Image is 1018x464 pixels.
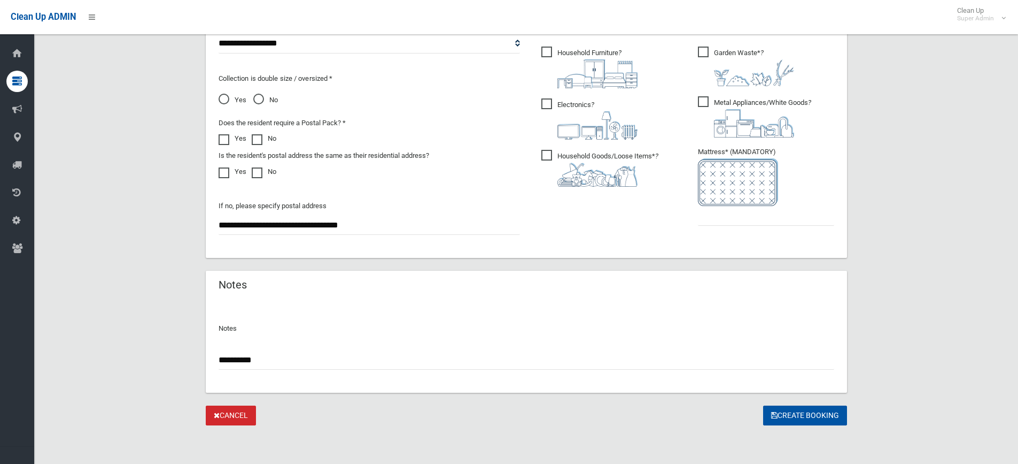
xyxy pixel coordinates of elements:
span: Yes [219,94,246,107]
p: Notes [219,322,834,335]
label: Does the resident require a Postal Pack? * [219,117,346,130]
i: ? [557,152,658,187]
button: Create Booking [763,406,847,425]
p: Collection is double size / oversized * [219,72,520,85]
span: Metal Appliances/White Goods [698,96,811,138]
a: Cancel [206,406,256,425]
span: Electronics [541,98,638,140]
i: ? [557,101,638,140]
label: Is the resident's postal address the same as their residential address? [219,149,429,162]
img: 4fd8a5c772b2c999c83690221e5242e0.png [714,59,794,86]
i: ? [714,49,794,86]
span: No [253,94,278,107]
img: b13cc3517677393f34c0a387616ef184.png [557,163,638,187]
small: Super Admin [957,14,994,22]
span: Garden Waste* [698,47,794,86]
label: If no, please specify postal address [219,200,327,212]
i: ? [557,49,638,88]
label: Yes [219,165,246,178]
i: ? [714,98,811,138]
img: aa9efdbe659d29b613fca23ba79d85cb.png [557,59,638,88]
label: No [252,132,276,145]
span: Clean Up [952,6,1005,22]
label: Yes [219,132,246,145]
span: Mattress* (MANDATORY) [698,148,834,206]
img: 394712a680b73dbc3d2a6a3a7ffe5a07.png [557,111,638,140]
span: Household Furniture [541,47,638,88]
label: No [252,165,276,178]
img: 36c1b0289cb1767239cdd3de9e694f19.png [714,109,794,138]
span: Clean Up ADMIN [11,12,76,22]
span: Household Goods/Loose Items* [541,150,658,187]
header: Notes [206,275,260,295]
img: e7408bece873d2c1783593a074e5cb2f.png [698,158,778,206]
